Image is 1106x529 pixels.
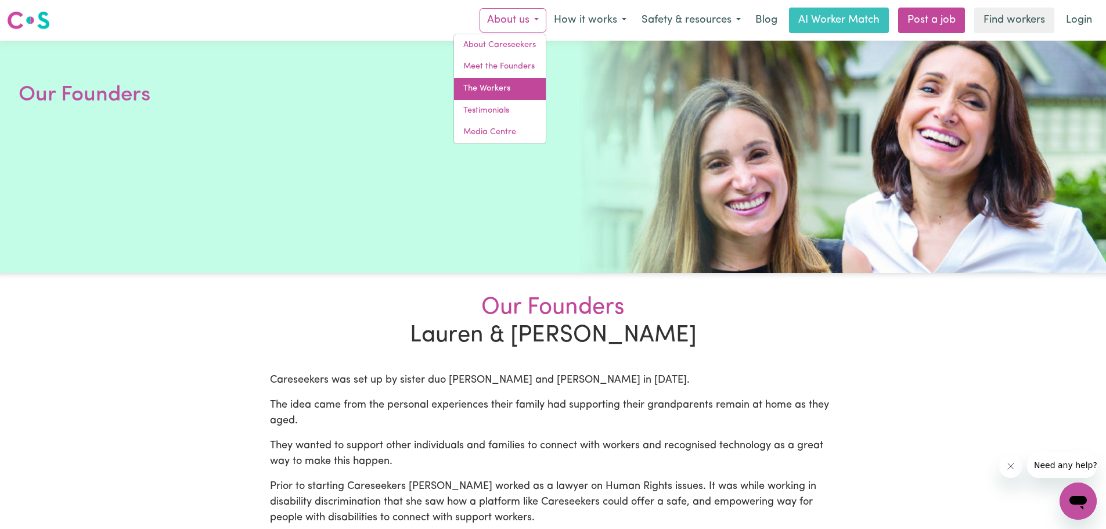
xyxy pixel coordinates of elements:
a: Careseekers logo [7,7,50,34]
p: They wanted to support other individuals and families to connect with workers and recognised tech... [270,438,837,470]
button: How it works [546,8,634,33]
iframe: Message from company [1027,452,1097,478]
h2: Lauren & [PERSON_NAME] [263,294,844,350]
a: The Workers [454,78,546,100]
button: Safety & resources [634,8,748,33]
a: Media Centre [454,121,546,143]
img: Careseekers logo [7,10,50,31]
a: About Careseekers [454,34,546,56]
a: Post a job [898,8,965,33]
a: Testimonials [454,100,546,122]
iframe: Close message [999,455,1022,478]
a: Meet the Founders [454,56,546,78]
span: Our Founders [270,294,837,322]
a: Login [1059,8,1099,33]
span: Need any help? [7,8,70,17]
p: The idea came from the personal experiences their family had supporting their grandparents remain... [270,398,837,429]
p: Prior to starting Careseekers [PERSON_NAME] worked as a lawyer on Human Rights issues. It was whi... [270,479,837,526]
a: AI Worker Match [789,8,889,33]
p: Careseekers was set up by sister duo [PERSON_NAME] and [PERSON_NAME] in [DATE]. [270,373,837,388]
h1: Our Founders [19,80,297,110]
a: Find workers [974,8,1054,33]
button: About us [480,8,546,33]
div: About us [453,34,546,144]
a: Blog [748,8,784,33]
iframe: Button to launch messaging window [1060,483,1097,520]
